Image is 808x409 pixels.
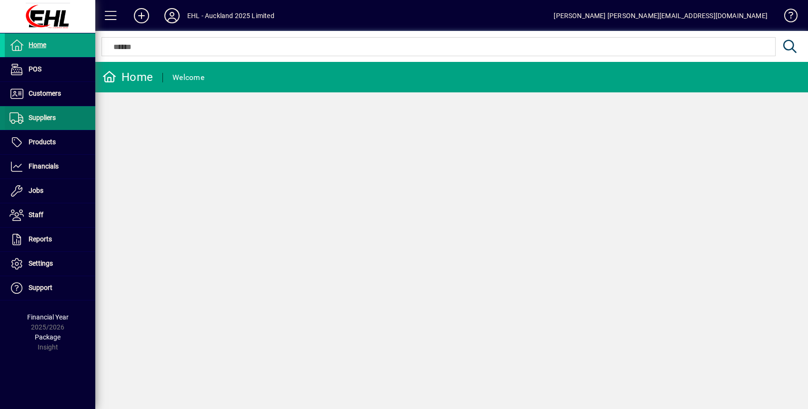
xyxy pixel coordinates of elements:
div: Home [102,70,153,85]
span: Staff [29,211,43,219]
div: EHL - Auckland 2025 Limited [187,8,274,23]
a: Knowledge Base [777,2,796,33]
div: [PERSON_NAME] [PERSON_NAME][EMAIL_ADDRESS][DOMAIN_NAME] [554,8,768,23]
span: Suppliers [29,114,56,121]
span: Financials [29,162,59,170]
a: Settings [5,252,95,276]
span: Home [29,41,46,49]
span: POS [29,65,41,73]
a: Customers [5,82,95,106]
span: Products [29,138,56,146]
a: POS [5,58,95,81]
button: Add [126,7,157,24]
span: Financial Year [27,313,69,321]
a: Jobs [5,179,95,203]
button: Profile [157,7,187,24]
span: Customers [29,90,61,97]
a: Products [5,130,95,154]
a: Reports [5,228,95,251]
span: Package [35,333,61,341]
a: Financials [5,155,95,179]
span: Support [29,284,52,291]
a: Staff [5,203,95,227]
a: Suppliers [5,106,95,130]
span: Reports [29,235,52,243]
span: Settings [29,259,53,267]
div: Welcome [172,70,204,85]
a: Support [5,276,95,300]
span: Jobs [29,187,43,194]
